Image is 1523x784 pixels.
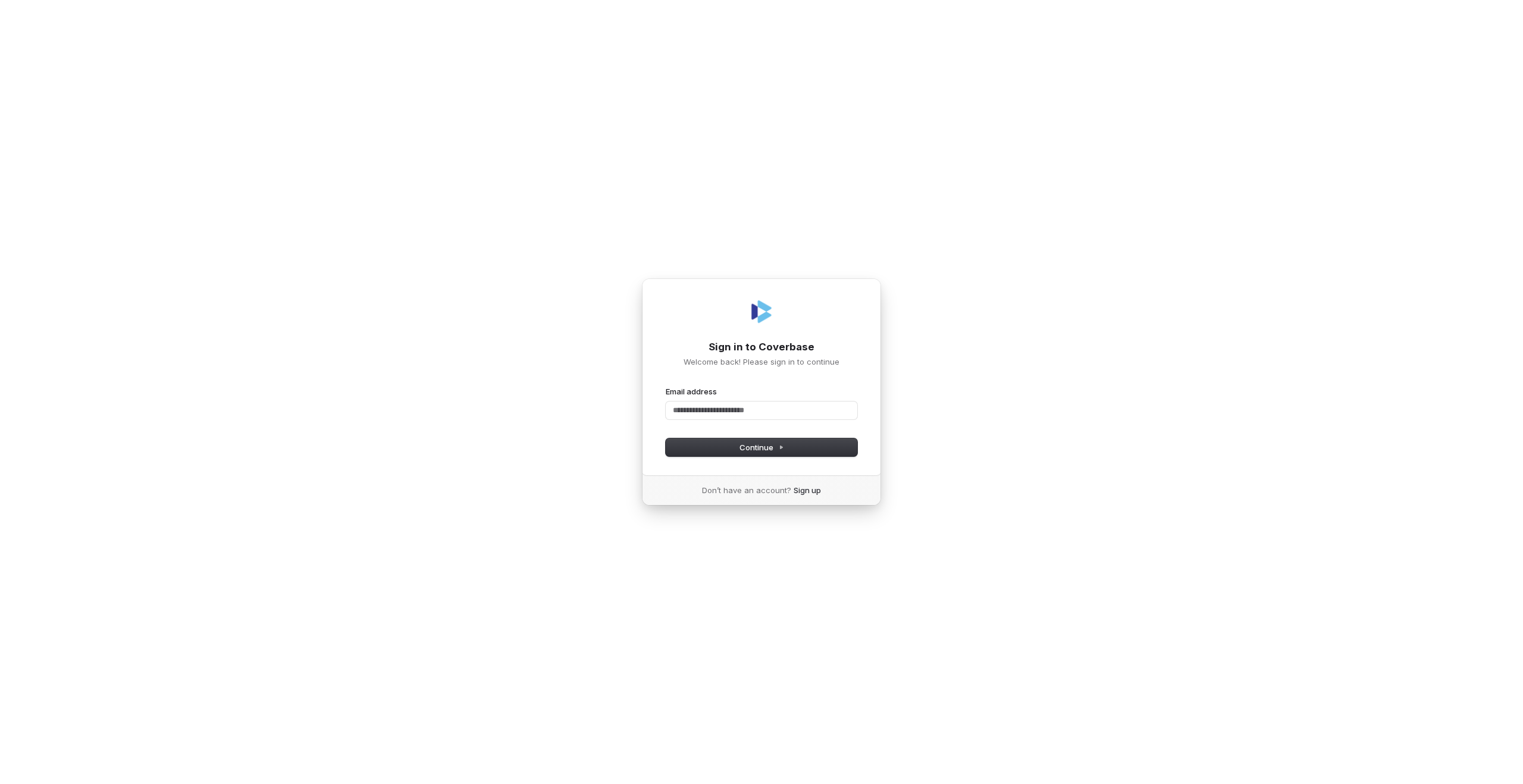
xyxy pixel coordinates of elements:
label: Email address [666,386,717,397]
h1: Sign in to Coverbase [666,340,857,355]
span: Don’t have an account? [702,485,791,496]
button: Continue [666,438,857,456]
img: Coverbase [747,297,776,326]
a: Sign up [794,485,821,496]
span: Continue [739,442,784,453]
p: Welcome back! Please sign in to continue [666,356,857,367]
